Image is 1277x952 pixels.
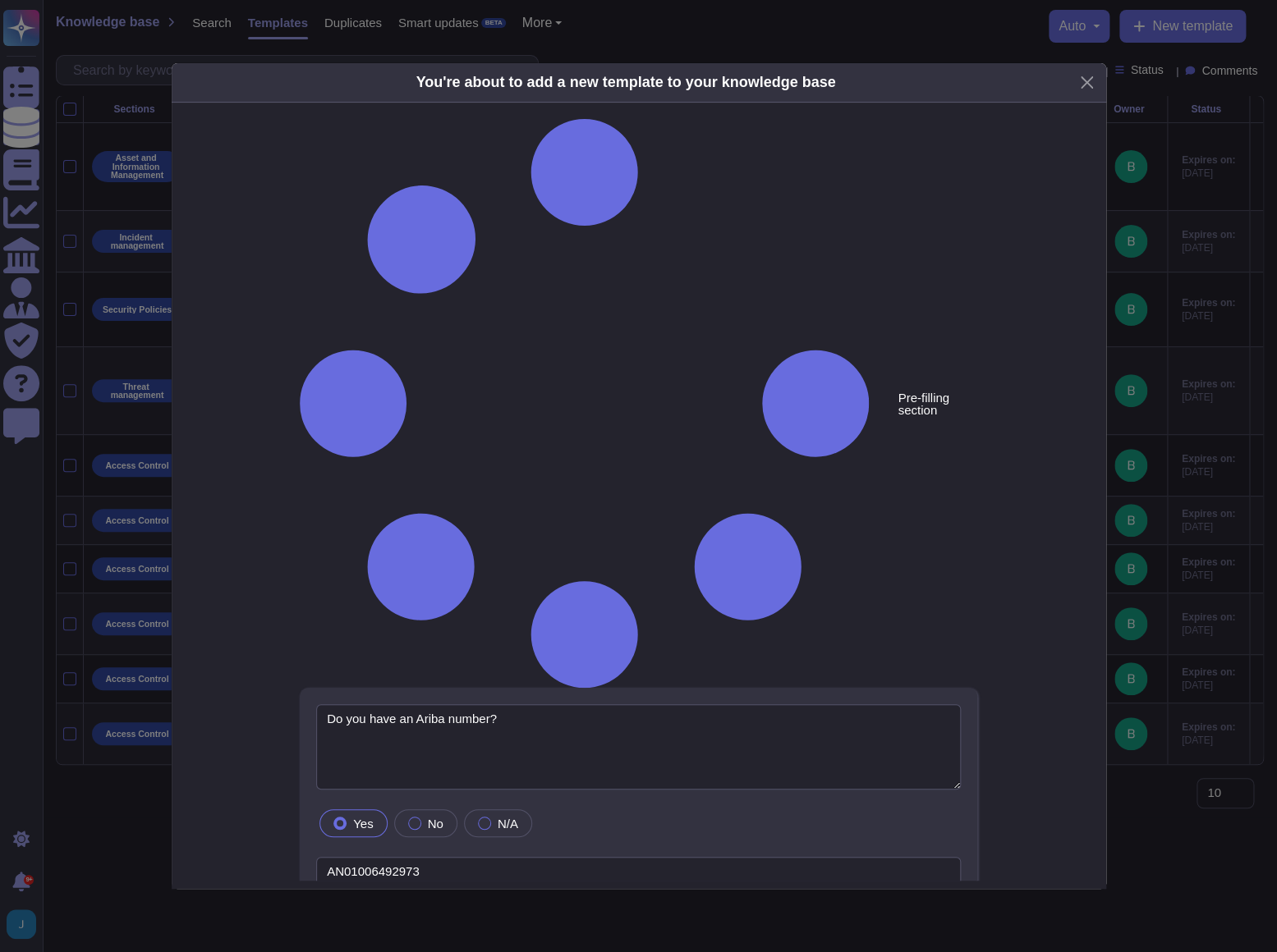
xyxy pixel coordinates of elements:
[428,817,443,831] span: No
[416,74,835,90] b: You're about to add a new template to your knowledge base
[498,817,518,831] span: N/A
[353,817,373,831] span: Yes
[316,704,961,790] textarea: Do you have an Ariba number?
[300,119,977,688] div: Pre-filling section
[1074,70,1100,95] button: Close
